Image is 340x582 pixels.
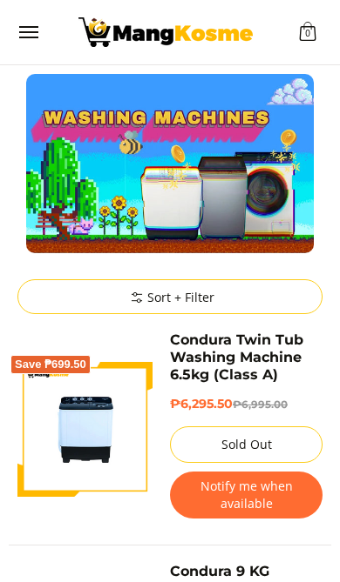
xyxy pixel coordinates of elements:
img: Washing Machines l Mang Kosme: Home Appliances Warehouse Sale Partner | Page 2 [78,17,253,47]
button: Sold Out [170,426,323,463]
img: Condura Twin Tub Washing Machine 6.5kg (Class A) [17,362,153,497]
button: Notify me when available [170,472,323,518]
a: Condura Twin Tub Washing Machine 6.5kg (Class A) [170,331,303,383]
summary: Sort + Filter [17,279,323,314]
span: Sort + Filter [126,289,214,306]
span: Save ₱699.50 [15,359,86,370]
h6: ₱6,295.50 [170,397,323,413]
span: 0 [303,30,313,37]
del: ₱6,995.00 [233,398,288,411]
